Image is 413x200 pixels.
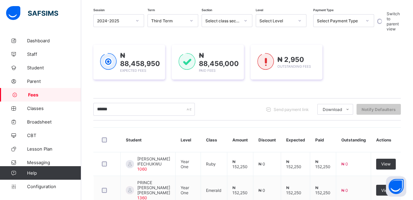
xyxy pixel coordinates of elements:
[253,128,281,152] th: Discount
[147,8,155,12] span: Term
[27,106,81,111] span: Classes
[227,128,253,152] th: Amount
[277,64,311,68] span: Outstanding Fees
[317,18,362,23] div: Select Payment Type
[151,18,186,23] div: Third Term
[315,159,330,169] span: ₦ 152,250
[256,8,263,12] span: Level
[137,156,170,166] span: [PERSON_NAME] IFECHUKWU
[381,188,391,193] span: View
[336,128,371,152] th: Outstanding
[310,128,336,152] th: Paid
[258,161,265,166] span: ₦ 0
[27,51,81,57] span: Staff
[176,128,201,152] th: Level
[274,107,309,112] span: Send payment link
[386,176,406,197] button: Open asap
[181,185,189,195] span: Year One
[381,161,391,166] span: View
[232,159,248,169] span: ₦ 152,250
[281,128,310,152] th: Expected
[27,38,81,43] span: Dashboard
[120,68,146,72] span: Expected Fees
[97,18,132,23] div: 2024-2025
[259,18,294,23] div: Select Level
[6,6,58,20] img: safsims
[137,166,147,172] span: 1060
[202,8,212,12] span: Section
[137,180,170,195] span: PRINCE [PERSON_NAME] [PERSON_NAME]
[315,185,330,195] span: ₦ 152,250
[257,53,274,70] img: outstanding-1.146d663e52f09953f639664a84e30106.svg
[286,185,301,195] span: ₦ 152,250
[27,65,81,70] span: Student
[100,53,117,70] img: expected-1.03dd87d44185fb6c27cc9b2570c10499.svg
[323,107,342,112] span: Download
[206,161,216,166] span: Ruby
[199,51,239,68] span: ₦ 88,456,000
[121,128,176,152] th: Student
[258,188,265,193] span: ₦ 0
[362,107,396,112] span: Notify Defaulters
[93,8,105,12] span: Session
[27,170,81,176] span: Help
[27,146,81,152] span: Lesson Plan
[277,55,304,64] span: ₦ 2,950
[371,128,401,152] th: Actions
[27,184,81,189] span: Configuration
[387,11,400,31] label: Switch to parent view
[27,133,81,138] span: CBT
[27,119,81,125] span: Broadsheet
[27,160,81,165] span: Messaging
[232,185,248,195] span: ₦ 152,250
[341,188,348,193] span: ₦ 0
[286,159,301,169] span: ₦ 152,250
[179,53,195,70] img: paid-1.3eb1404cbcb1d3b736510a26bbfa3ccb.svg
[313,8,334,12] span: Payment Type
[120,51,160,68] span: ₦ 88,458,950
[341,161,348,166] span: ₦ 0
[199,68,215,72] span: Paid Fees
[27,79,81,84] span: Parent
[28,92,81,97] span: Fees
[201,128,227,152] th: Class
[205,18,240,23] div: Select class section
[181,159,189,169] span: Year One
[206,188,221,193] span: Emerald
